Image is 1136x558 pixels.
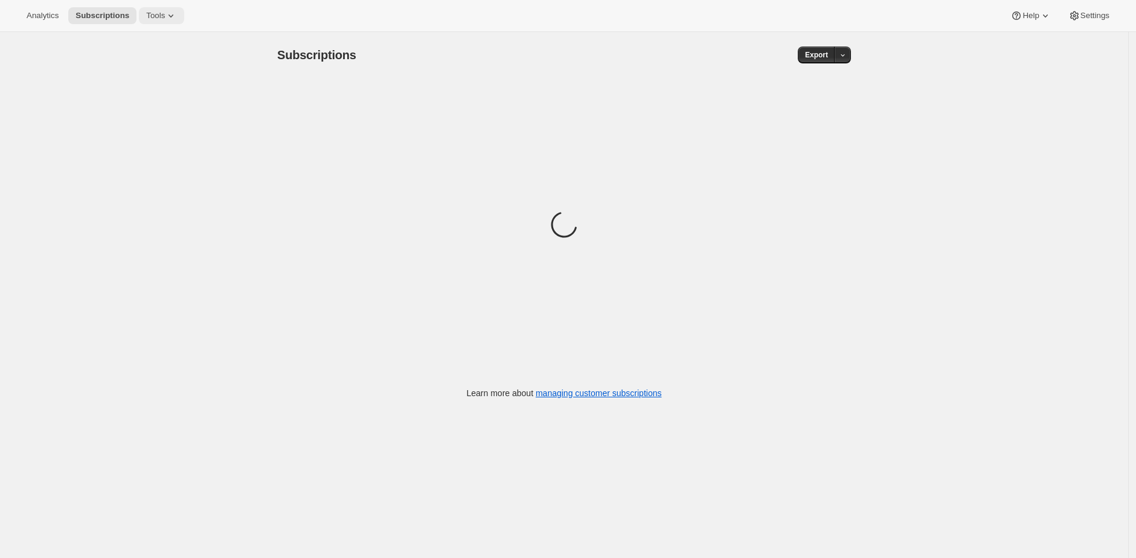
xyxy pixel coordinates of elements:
[798,46,835,63] button: Export
[146,11,165,21] span: Tools
[68,7,136,24] button: Subscriptions
[19,7,66,24] button: Analytics
[75,11,129,21] span: Subscriptions
[1080,11,1109,21] span: Settings
[805,50,828,60] span: Export
[1061,7,1117,24] button: Settings
[1022,11,1039,21] span: Help
[467,387,662,399] p: Learn more about
[1003,7,1058,24] button: Help
[27,11,59,21] span: Analytics
[139,7,184,24] button: Tools
[277,48,356,62] span: Subscriptions
[536,388,662,398] a: managing customer subscriptions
